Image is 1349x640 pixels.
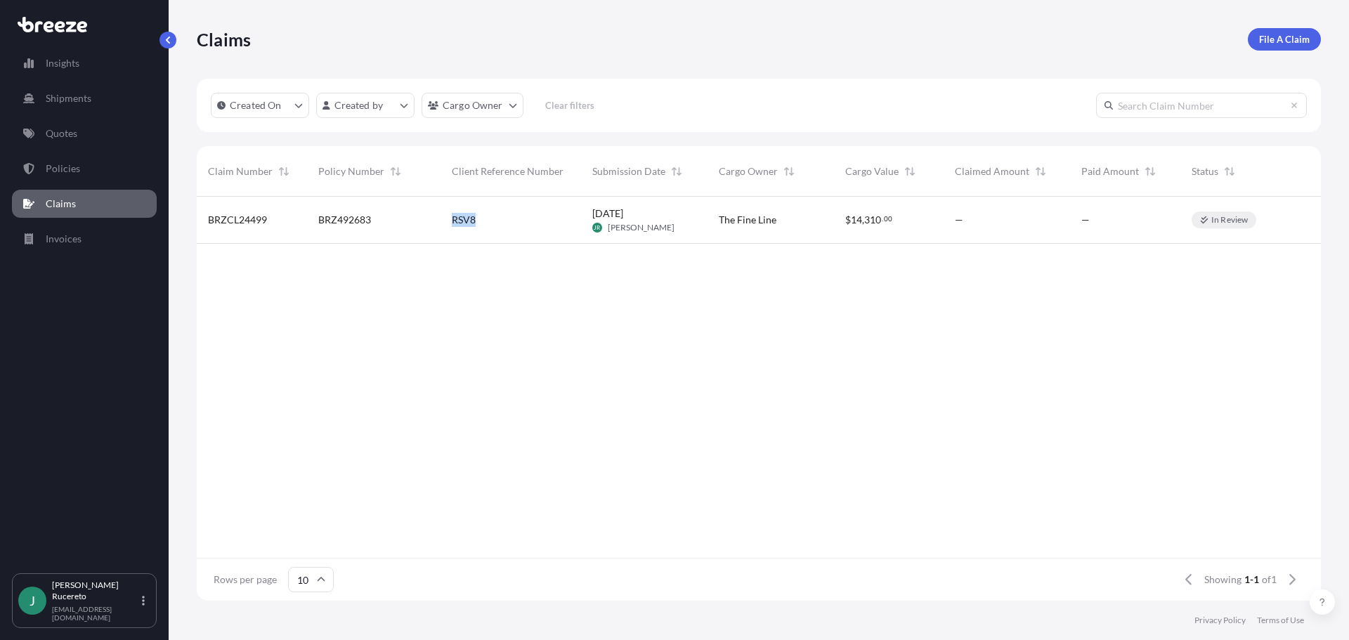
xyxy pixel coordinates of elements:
[1248,28,1321,51] a: File A Claim
[530,94,609,117] button: Clear filters
[46,197,76,211] p: Claims
[46,162,80,176] p: Policies
[46,126,77,141] p: Quotes
[387,163,404,180] button: Sort
[208,213,267,227] span: BRZCL24499
[452,213,476,227] span: RSV8
[12,225,157,253] a: Invoices
[12,155,157,183] a: Policies
[318,164,384,178] span: Policy Number
[452,164,563,178] span: Client Reference Number
[1262,573,1277,587] span: of 1
[1081,213,1090,227] span: —
[592,207,623,221] span: [DATE]
[334,98,384,112] p: Created by
[230,98,282,112] p: Created On
[864,215,881,225] span: 310
[1192,164,1218,178] span: Status
[566,163,583,180] button: Sort
[30,594,35,608] span: J
[46,232,82,246] p: Invoices
[12,49,157,77] a: Insights
[882,216,883,221] span: .
[1259,32,1310,46] p: File A Claim
[1032,163,1049,180] button: Sort
[12,119,157,148] a: Quotes
[52,580,139,602] p: [PERSON_NAME] Rucereto
[592,164,665,178] span: Submission Date
[422,93,523,118] button: cargoOwner Filter options
[1081,164,1139,178] span: Paid Amount
[12,84,157,112] a: Shipments
[46,56,79,70] p: Insights
[208,164,273,178] span: Claim Number
[901,163,918,180] button: Sort
[1221,163,1238,180] button: Sort
[594,221,600,235] span: JR
[197,28,251,51] p: Claims
[52,605,139,622] p: [EMAIL_ADDRESS][DOMAIN_NAME]
[608,222,674,233] span: [PERSON_NAME]
[884,216,892,221] span: 00
[1204,573,1242,587] span: Showing
[1142,163,1159,180] button: Sort
[211,93,309,118] button: createdOn Filter options
[851,215,862,225] span: 14
[845,215,851,225] span: $
[719,213,776,227] span: The Fine Line
[1257,615,1304,626] a: Terms of Use
[719,164,778,178] span: Cargo Owner
[46,91,91,105] p: Shipments
[1211,214,1248,226] p: In Review
[845,164,899,178] span: Cargo Value
[668,163,685,180] button: Sort
[955,164,1029,178] span: Claimed Amount
[316,93,415,118] button: createdBy Filter options
[214,573,277,587] span: Rows per page
[1096,93,1307,118] input: Search Claim Number
[443,98,503,112] p: Cargo Owner
[275,163,292,180] button: Sort
[1244,573,1259,587] span: 1-1
[318,213,371,227] span: BRZ492683
[862,215,864,225] span: ,
[955,213,963,227] span: —
[781,163,797,180] button: Sort
[545,98,594,112] p: Clear filters
[1194,615,1246,626] a: Privacy Policy
[12,190,157,218] a: Claims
